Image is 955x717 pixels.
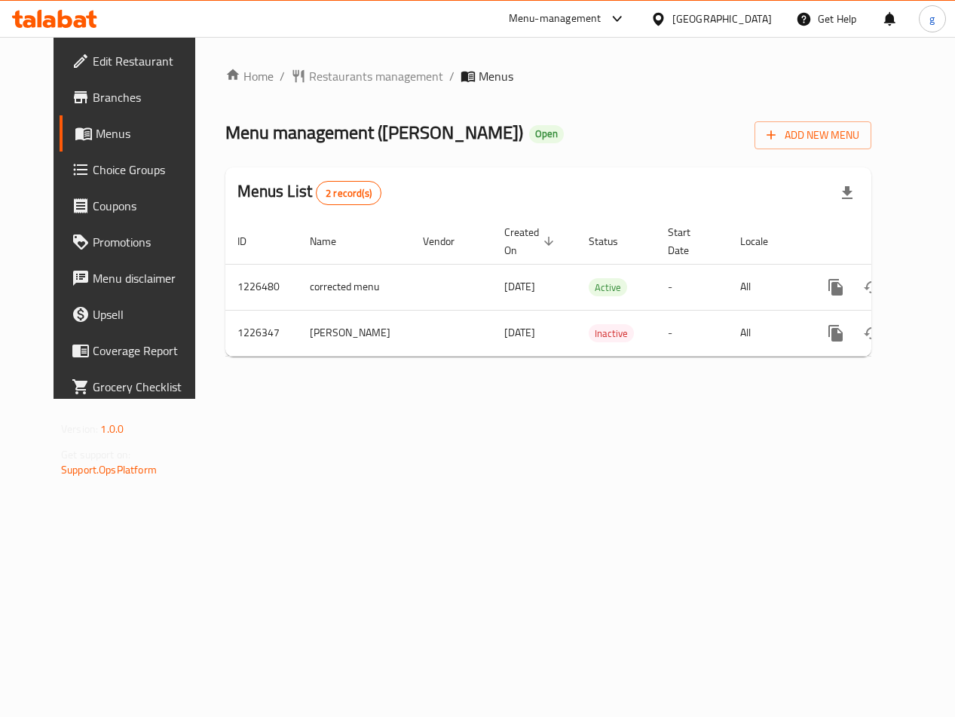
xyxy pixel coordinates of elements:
span: Promotions [93,233,201,251]
span: 1.0.0 [100,419,124,439]
div: Active [589,278,627,296]
span: [DATE] [504,277,535,296]
button: more [818,269,854,305]
span: Menu disclaimer [93,269,201,287]
span: Version: [61,419,98,439]
span: Active [589,279,627,296]
span: Menu management ( [PERSON_NAME] ) [225,115,523,149]
span: Upsell [93,305,201,323]
span: Created On [504,223,559,259]
span: Coverage Report [93,342,201,360]
span: Restaurants management [309,67,443,85]
span: Edit Restaurant [93,52,201,70]
a: Menus [60,115,213,152]
td: [PERSON_NAME] [298,310,411,356]
button: Change Status [854,269,890,305]
a: Choice Groups [60,152,213,188]
span: Branches [93,88,201,106]
div: Menu-management [509,10,601,28]
td: 1226347 [225,310,298,356]
span: 2 record(s) [317,186,381,201]
span: Inactive [589,325,634,342]
a: Restaurants management [291,67,443,85]
div: Export file [829,175,865,211]
span: Name [310,232,356,250]
nav: breadcrumb [225,67,871,85]
a: Upsell [60,296,213,332]
td: - [656,264,728,310]
td: All [728,310,806,356]
span: Open [529,127,564,140]
span: Choice Groups [93,161,201,179]
li: / [280,67,285,85]
td: corrected menu [298,264,411,310]
span: Get support on: [61,445,130,464]
span: Grocery Checklist [93,378,201,396]
span: Coupons [93,197,201,215]
span: Start Date [668,223,710,259]
a: Edit Restaurant [60,43,213,79]
span: Add New Menu [767,126,859,145]
span: Menus [479,67,513,85]
a: Menu disclaimer [60,260,213,296]
button: more [818,315,854,351]
button: Change Status [854,315,890,351]
span: Status [589,232,638,250]
button: Add New Menu [755,121,871,149]
li: / [449,67,455,85]
div: [GEOGRAPHIC_DATA] [672,11,772,27]
span: Locale [740,232,788,250]
a: Coupons [60,188,213,224]
td: All [728,264,806,310]
a: Support.OpsPlatform [61,460,157,480]
a: Home [225,67,274,85]
td: - [656,310,728,356]
span: Vendor [423,232,474,250]
span: g [929,11,935,27]
span: ID [237,232,266,250]
div: Total records count [316,181,381,205]
h2: Menus List [237,180,381,205]
a: Branches [60,79,213,115]
td: 1226480 [225,264,298,310]
a: Grocery Checklist [60,369,213,405]
span: [DATE] [504,323,535,342]
a: Promotions [60,224,213,260]
span: Menus [96,124,201,142]
div: Open [529,125,564,143]
a: Coverage Report [60,332,213,369]
div: Inactive [589,324,634,342]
